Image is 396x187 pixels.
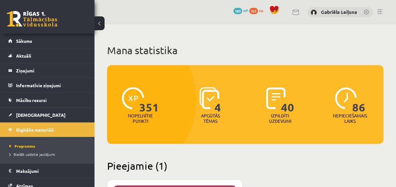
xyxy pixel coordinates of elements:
[266,87,286,109] img: icon-completed-tasks-ad58ae20a441b2904462921112bc710f1caf180af7a3daa7317a5a94f2d26646.svg
[259,8,263,13] span: xp
[215,87,221,113] span: 4
[9,144,35,149] span: Programma
[122,87,144,109] img: icon-xp-0682a9bc20223a9ccc6f5883a126b849a74cddfe5390d2b41b4391c66f2066e7.svg
[16,53,31,59] span: Aktuāli
[7,11,57,27] a: Rīgas 1. Tālmācības vidusskola
[233,8,248,13] a: 189 mP
[199,87,219,109] img: icon-learned-topics-4a711ccc23c960034f471b6e78daf4a3bad4a20eaf4de84257b87e66633f6470.svg
[8,34,87,48] a: Sākums
[16,63,87,78] legend: Ziņojumi
[335,87,357,109] img: icon-clock-7be60019b62300814b6bd22b8e044499b485619524d84068768e800edab66f18.svg
[9,143,88,149] a: Programma
[249,8,266,13] a: 351 xp
[16,127,54,133] span: Digitālie materiāli
[16,112,66,118] span: [DEMOGRAPHIC_DATA]
[249,8,258,14] span: 351
[352,87,365,113] span: 86
[16,38,32,44] span: Sākums
[9,151,88,157] a: Biežāk uzdotie jautājumi
[16,78,87,93] legend: Informatīvie ziņojumi
[128,113,153,124] p: Nopelnītie punkti
[333,113,367,124] p: Nepieciešamais laiks
[321,9,357,15] a: Gabriēla Leiļuna
[16,97,47,103] span: Mācību resursi
[8,78,87,93] a: Informatīvie ziņojumi
[233,8,242,14] span: 189
[107,44,383,57] h1: Mana statistika
[107,160,383,172] h2: Pieejamie (1)
[8,48,87,63] a: Aktuāli
[198,113,223,124] p: Apgūtās tēmas
[243,8,248,13] span: mP
[8,164,87,178] a: Maksājumi
[281,87,294,113] span: 40
[9,152,55,157] span: Biežāk uzdotie jautājumi
[8,108,87,122] a: [DEMOGRAPHIC_DATA]
[8,122,87,137] a: Digitālie materiāli
[16,164,87,178] legend: Maksājumi
[139,87,159,113] span: 351
[8,63,87,78] a: Ziņojumi
[268,113,292,124] p: Izpildīti uzdevumi
[311,9,317,16] img: Gabriēla Leiļuna
[8,93,87,107] a: Mācību resursi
